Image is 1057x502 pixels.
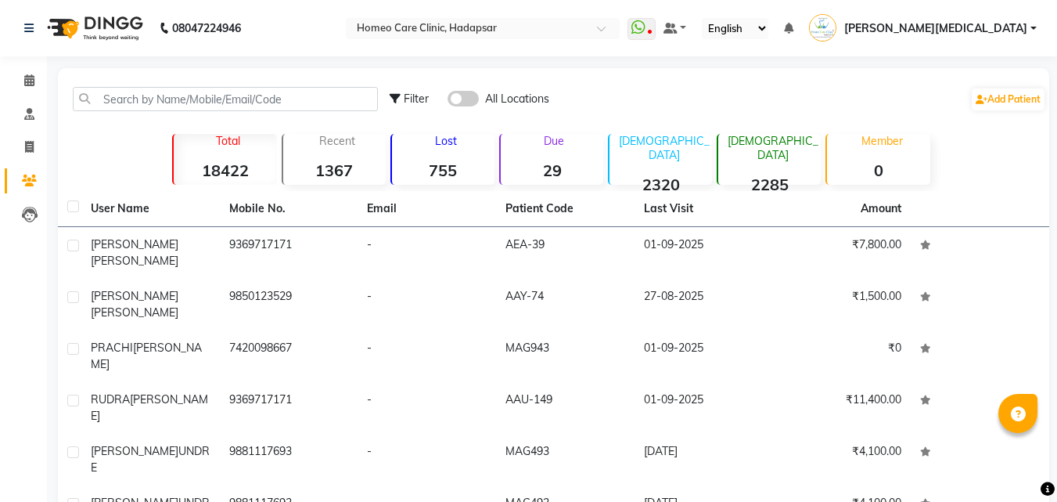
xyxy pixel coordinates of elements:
[635,434,773,486] td: [DATE]
[40,6,147,50] img: logo
[358,434,496,486] td: -
[851,191,911,226] th: Amount
[496,330,635,382] td: MAG943
[485,91,549,107] span: All Locations
[283,161,386,180] strong: 1367
[91,341,202,371] span: [PERSON_NAME]
[81,191,220,227] th: User Name
[844,20,1027,37] span: [PERSON_NAME][MEDICAL_DATA]
[616,134,712,162] p: [DEMOGRAPHIC_DATA]
[91,305,178,320] span: [PERSON_NAME]
[180,134,276,148] p: Total
[91,392,208,423] span: [PERSON_NAME]
[635,382,773,434] td: 01-09-2025
[172,6,241,50] b: 08047224946
[392,161,494,180] strong: 755
[833,134,929,148] p: Member
[220,434,358,486] td: 9881117693
[73,87,378,111] input: Search by Name/Mobile/Email/Code
[91,237,178,251] span: [PERSON_NAME]
[358,191,496,227] th: Email
[773,382,911,434] td: ₹11,400.00
[827,161,929,180] strong: 0
[609,175,712,194] strong: 2320
[718,175,821,194] strong: 2285
[91,254,178,268] span: [PERSON_NAME]
[220,382,358,434] td: 9369717171
[174,161,276,180] strong: 18422
[496,191,635,227] th: Patient Code
[773,227,911,279] td: ₹7,800.00
[91,289,178,303] span: [PERSON_NAME]
[220,191,358,227] th: Mobile No.
[91,444,178,458] span: [PERSON_NAME]
[496,279,635,330] td: AAY-74
[773,330,911,382] td: ₹0
[496,434,635,486] td: MAG493
[398,134,494,148] p: Lost
[91,392,130,406] span: RUDRA
[220,227,358,279] td: 9369717171
[773,434,911,486] td: ₹4,100.00
[358,279,496,330] td: -
[635,279,773,330] td: 27-08-2025
[91,341,133,355] span: PRACHI
[501,161,603,180] strong: 29
[496,227,635,279] td: AEA-39
[289,134,386,148] p: Recent
[358,330,496,382] td: -
[504,134,603,148] p: Due
[809,14,836,42] img: Dr Nikita Patil
[635,191,773,227] th: Last Visit
[773,279,911,330] td: ₹1,500.00
[358,382,496,434] td: -
[220,279,358,330] td: 9850123529
[358,227,496,279] td: -
[972,88,1044,110] a: Add Patient
[496,382,635,434] td: AAU-149
[404,92,429,106] span: Filter
[220,330,358,382] td: 7420098667
[635,227,773,279] td: 01-09-2025
[635,330,773,382] td: 01-09-2025
[724,134,821,162] p: [DEMOGRAPHIC_DATA]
